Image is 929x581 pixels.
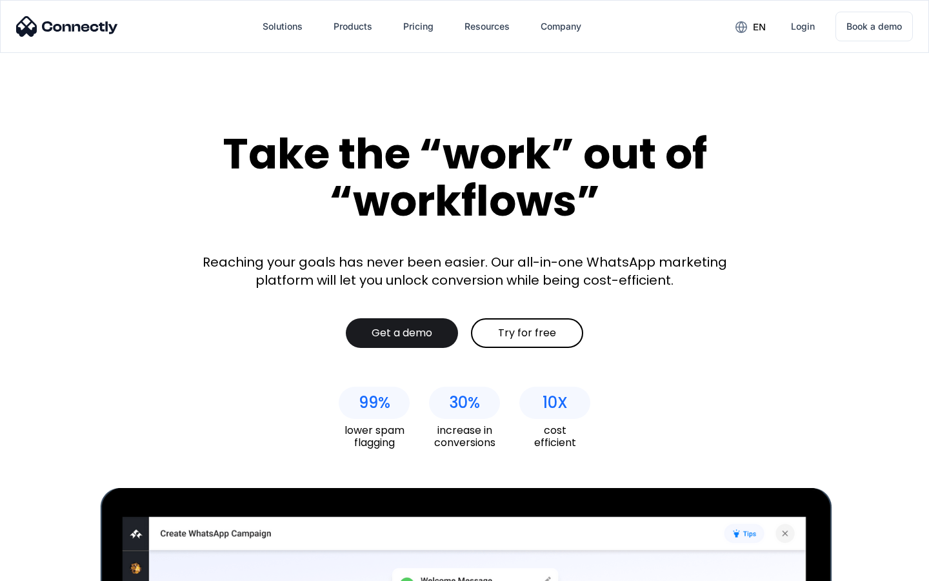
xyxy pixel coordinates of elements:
[519,424,590,449] div: cost efficient
[498,327,556,340] div: Try for free
[449,394,480,412] div: 30%
[359,394,390,412] div: 99%
[372,327,432,340] div: Get a demo
[334,17,372,36] div: Products
[835,12,913,41] a: Book a demo
[339,424,410,449] div: lower spam flagging
[393,11,444,42] a: Pricing
[346,318,458,348] a: Get a demo
[791,17,815,36] div: Login
[543,394,568,412] div: 10X
[16,16,118,37] img: Connectly Logo
[13,558,77,576] aside: Language selected: English
[471,318,583,348] a: Try for free
[429,424,500,449] div: increase in conversions
[26,558,77,576] ul: Language list
[403,17,434,36] div: Pricing
[194,253,735,289] div: Reaching your goals has never been easier. Our all-in-one WhatsApp marketing platform will let yo...
[174,130,755,224] div: Take the “work” out of “workflows”
[263,17,303,36] div: Solutions
[541,17,581,36] div: Company
[781,11,825,42] a: Login
[753,18,766,36] div: en
[464,17,510,36] div: Resources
